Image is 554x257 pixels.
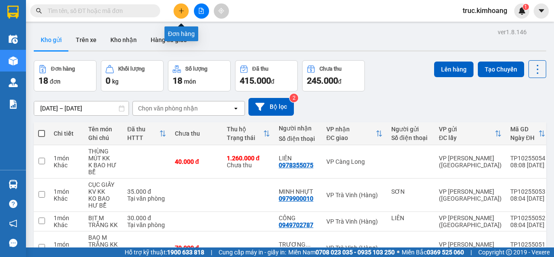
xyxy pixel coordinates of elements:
button: Tạo Chuyến [478,62,524,77]
span: caret-down [538,7,545,15]
sup: 1 [523,4,529,10]
div: Đơn hàng [164,26,198,41]
button: caret-down [534,3,549,19]
button: Lên hàng [434,62,473,77]
span: đ [271,78,274,85]
div: VP gửi [439,126,495,133]
div: VP Trà Vinh (Hàng) [326,218,383,225]
div: Chưa thu [319,66,341,72]
div: 08:04 [DATE] [510,195,545,202]
span: copyright [506,249,512,255]
div: 0949702787 [279,221,313,228]
img: warehouse-icon [9,78,18,87]
span: message [9,239,17,247]
img: warehouse-icon [9,56,18,65]
div: 1 món [54,215,80,221]
span: search [36,8,42,14]
div: Chi tiết [54,130,80,137]
th: Toggle SortBy [322,122,387,145]
div: 08:08 [DATE] [510,162,545,169]
img: icon-new-feature [518,7,526,15]
span: aim [218,8,224,14]
button: file-add [194,3,209,19]
span: 0 [106,75,110,86]
div: MINH NHỰT [279,188,318,195]
div: 35.000 đ [127,188,166,195]
div: Số lượng [185,66,207,72]
div: 70.000 đ [175,244,218,251]
div: Đã thu [252,66,268,72]
strong: 0708 023 035 - 0935 103 250 [316,249,395,256]
div: 30.000 đ [127,215,166,221]
span: ⚪️ [397,250,399,254]
img: warehouse-icon [9,35,18,44]
span: đ [338,78,341,85]
div: CÔNG [279,215,318,221]
span: question-circle [9,200,17,208]
div: TP10255054 [510,155,545,162]
div: Chưa thu [227,155,270,169]
input: Select a date range. [34,101,129,115]
div: 40.000 đ [175,158,218,165]
button: Đã thu415.000đ [235,60,298,91]
div: Trạng thái [227,134,263,141]
div: Chưa thu [175,130,218,137]
button: plus [174,3,189,19]
div: VP [PERSON_NAME] ([GEOGRAPHIC_DATA]) [439,188,502,202]
span: ... [306,241,311,248]
div: 1 món [54,188,80,195]
div: VP [PERSON_NAME] ([GEOGRAPHIC_DATA]) [439,241,502,255]
span: Hỗ trợ kỹ thuật: [125,247,204,257]
th: Toggle SortBy [506,122,550,145]
span: 245.000 [307,75,338,86]
div: TP10255051 [510,241,545,248]
button: Số lượng18món [168,60,231,91]
img: logo-vxr [7,6,19,19]
span: Cung cấp máy in - giấy in: [219,247,286,257]
div: 1 món [54,241,80,248]
span: 415.000 [240,75,271,86]
button: Bộ lọc [248,98,294,116]
div: LIÊN [391,215,430,221]
span: | [470,247,472,257]
span: 18 [173,75,182,86]
span: 18 [39,75,48,86]
div: BỊT M TRẮNG KK [88,215,119,228]
div: VP Trà Vinh (Hàng) [326,192,383,198]
div: VP Trà Vinh (Hàng) [326,244,383,251]
div: VP nhận [326,126,376,133]
div: TRƯƠNG TRỌNG [279,241,318,248]
div: 0978355075 [279,162,313,169]
div: 0979900010 [279,195,313,202]
span: notification [9,219,17,228]
div: K BAO HƯ BỂ [88,162,119,176]
div: Tại văn phòng [127,195,166,202]
th: Toggle SortBy [123,122,171,145]
div: Ghi chú [88,134,119,141]
div: Chọn văn phòng nhận [138,104,198,113]
div: Số điện thoại [279,135,318,142]
input: Tìm tên, số ĐT hoặc mã đơn [48,6,150,16]
div: 08:04 [DATE] [510,221,545,228]
div: TP10255052 [510,215,545,221]
th: Toggle SortBy [435,122,506,145]
div: Mã GD [510,126,538,133]
div: Khác [54,162,80,169]
span: đơn [50,78,61,85]
img: warehouse-icon [9,180,18,189]
div: TP10255053 [510,188,545,195]
button: Trên xe [69,29,103,50]
div: ĐC giao [326,134,376,141]
div: Khác [54,221,80,228]
span: file-add [198,8,204,14]
div: LIÊN [279,155,318,162]
button: Chưa thu245.000đ [302,60,365,91]
div: 1 món [54,155,80,162]
div: ĐC lấy [439,134,495,141]
sup: 2 [290,94,298,102]
div: Khác [54,195,80,202]
span: | [211,247,212,257]
div: CỤC GIẤY KV KK [88,181,119,195]
div: VP [PERSON_NAME] ([GEOGRAPHIC_DATA]) [439,155,502,169]
div: KO BAO HƯ BỂ [88,195,119,209]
